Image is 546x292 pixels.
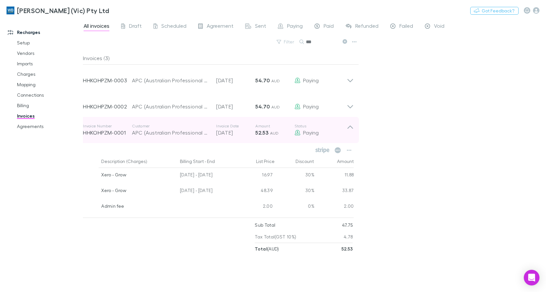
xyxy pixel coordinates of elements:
p: [DATE] [216,103,255,110]
strong: 54.70 [255,103,270,110]
a: Recharges [1,27,87,38]
span: AUD [270,131,279,136]
div: [DATE] - [DATE] [177,184,236,199]
a: Imports [10,58,87,69]
p: [DATE] [216,129,255,137]
div: Xero - Grow [101,184,175,197]
div: 30% [275,168,314,184]
span: Paying [303,129,319,136]
strong: Total [255,246,267,251]
div: 30% [275,184,314,199]
div: Open Intercom Messenger [524,270,539,285]
strong: 52.53 [342,246,353,251]
h3: [PERSON_NAME] (Vic) Pty Ltd [17,7,109,14]
div: 2.00 [314,199,354,215]
span: Draft [129,23,142,31]
div: APC (Australian Professional Contracting) Pty Ltd [132,76,210,84]
img: William Buck (Vic) Pty Ltd's Logo [7,7,14,14]
span: Refunded [355,23,378,31]
a: Charges [10,69,87,79]
p: Amount [255,123,295,129]
a: [PERSON_NAME] (Vic) Pty Ltd [3,3,113,18]
div: 0% [275,199,314,215]
div: 48.39 [236,184,275,199]
div: 33.87 [314,184,354,199]
span: Paying [287,23,303,31]
strong: 54.70 [255,77,270,84]
span: Scheduled [161,23,186,31]
p: Invoice Number [83,123,132,129]
strong: 52.53 [255,129,268,136]
div: APC (Australian Professional Contracting) Pty Ltd [132,129,210,137]
div: Invoice NumberHHKOHPZM-0001CustomerAPC (Australian Professional Contracting) Pty LtdInvoice Date[... [78,117,359,143]
a: Connections [10,90,87,100]
div: HHKOHPZM-0003APC (Australian Professional Contracting) Pty Ltd[DATE]54.70 AUDPaying [78,65,359,91]
div: Xero - Grow [101,168,175,182]
button: Filter [273,38,298,46]
p: 4.78 [344,231,353,243]
div: 16.97 [236,168,275,184]
p: HHKOHPZM-0002 [83,103,132,110]
div: HHKOHPZM-0002APC (Australian Professional Contracting) Pty Ltd[DATE]54.70 AUDPaying [78,91,359,117]
span: Agreement [207,23,233,31]
div: 11.88 [314,168,354,184]
span: Void [434,23,444,31]
span: Failed [399,23,413,31]
div: Admin fee [101,199,175,213]
a: Invoices [10,111,87,121]
p: HHKOHPZM-0003 [83,76,132,84]
span: All invoices [84,23,109,31]
a: Vendors [10,48,87,58]
p: Invoice Date [216,123,255,129]
span: Paying [303,103,319,109]
span: Sent [255,23,266,31]
div: 2.00 [236,199,275,215]
a: Setup [10,38,87,48]
a: Billing [10,100,87,111]
a: Mapping [10,79,87,90]
p: Tax Total (GST 10%) [255,231,296,243]
p: HHKOHPZM-0001 [83,129,132,137]
p: Status [295,123,347,129]
p: ( AUD ) [255,243,279,255]
a: Agreements [10,121,87,132]
span: Paying [303,77,319,83]
p: [DATE] [216,76,255,84]
button: Got Feedback? [470,7,519,15]
span: Paid [324,23,334,31]
div: [DATE] - [DATE] [177,168,236,184]
p: 47.75 [342,219,353,231]
p: Sub Total [255,219,275,231]
span: AUD [271,78,280,83]
div: APC (Australian Professional Contracting) Pty Ltd [132,103,210,110]
span: AUD [271,105,280,109]
p: Customer [132,123,210,129]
